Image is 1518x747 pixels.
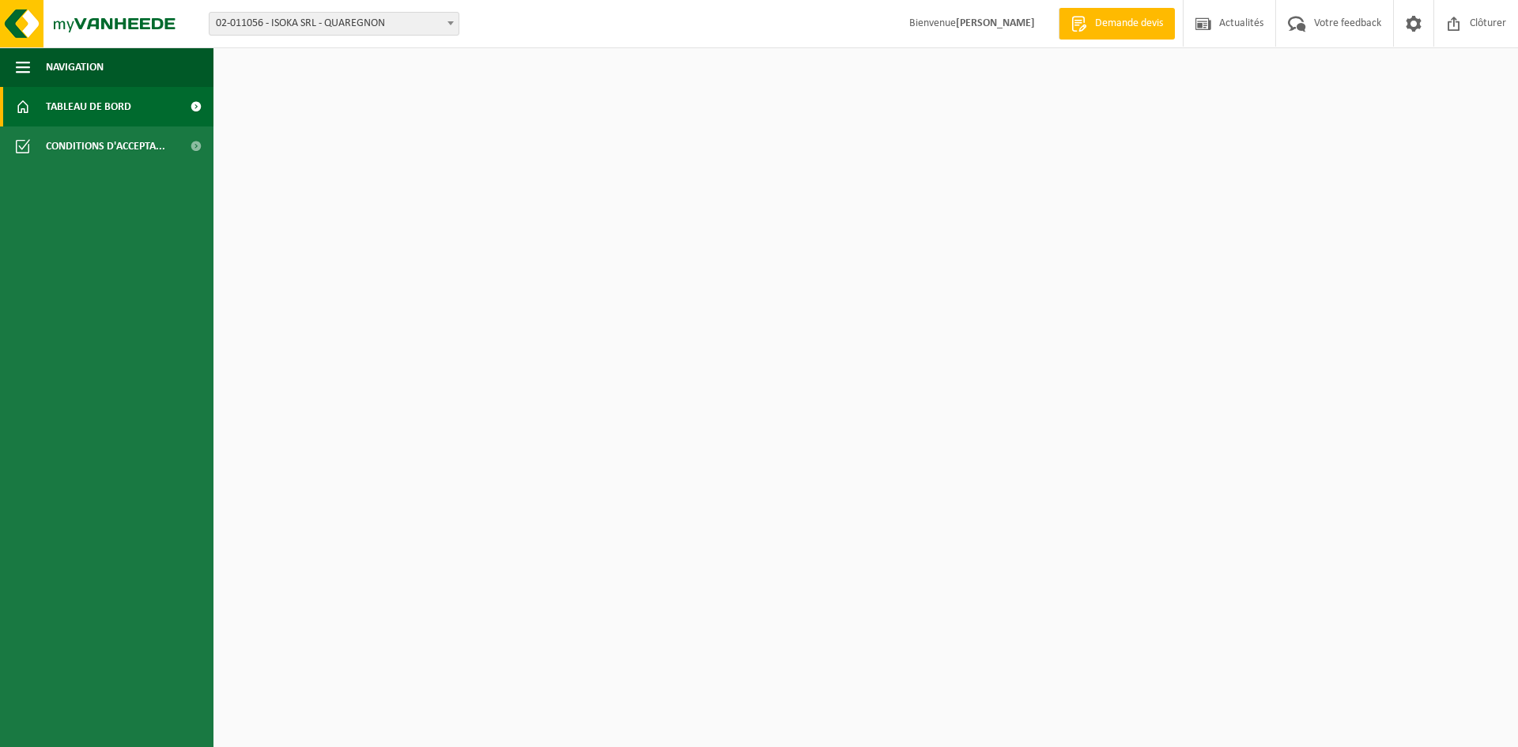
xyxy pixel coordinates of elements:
a: Demande devis [1059,8,1175,40]
span: 02-011056 - ISOKA SRL - QUAREGNON [210,13,459,35]
span: 02-011056 - ISOKA SRL - QUAREGNON [209,12,459,36]
span: Tableau de bord [46,87,131,126]
span: Navigation [46,47,104,87]
span: Conditions d'accepta... [46,126,165,166]
strong: [PERSON_NAME] [956,17,1035,29]
span: Demande devis [1091,16,1167,32]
